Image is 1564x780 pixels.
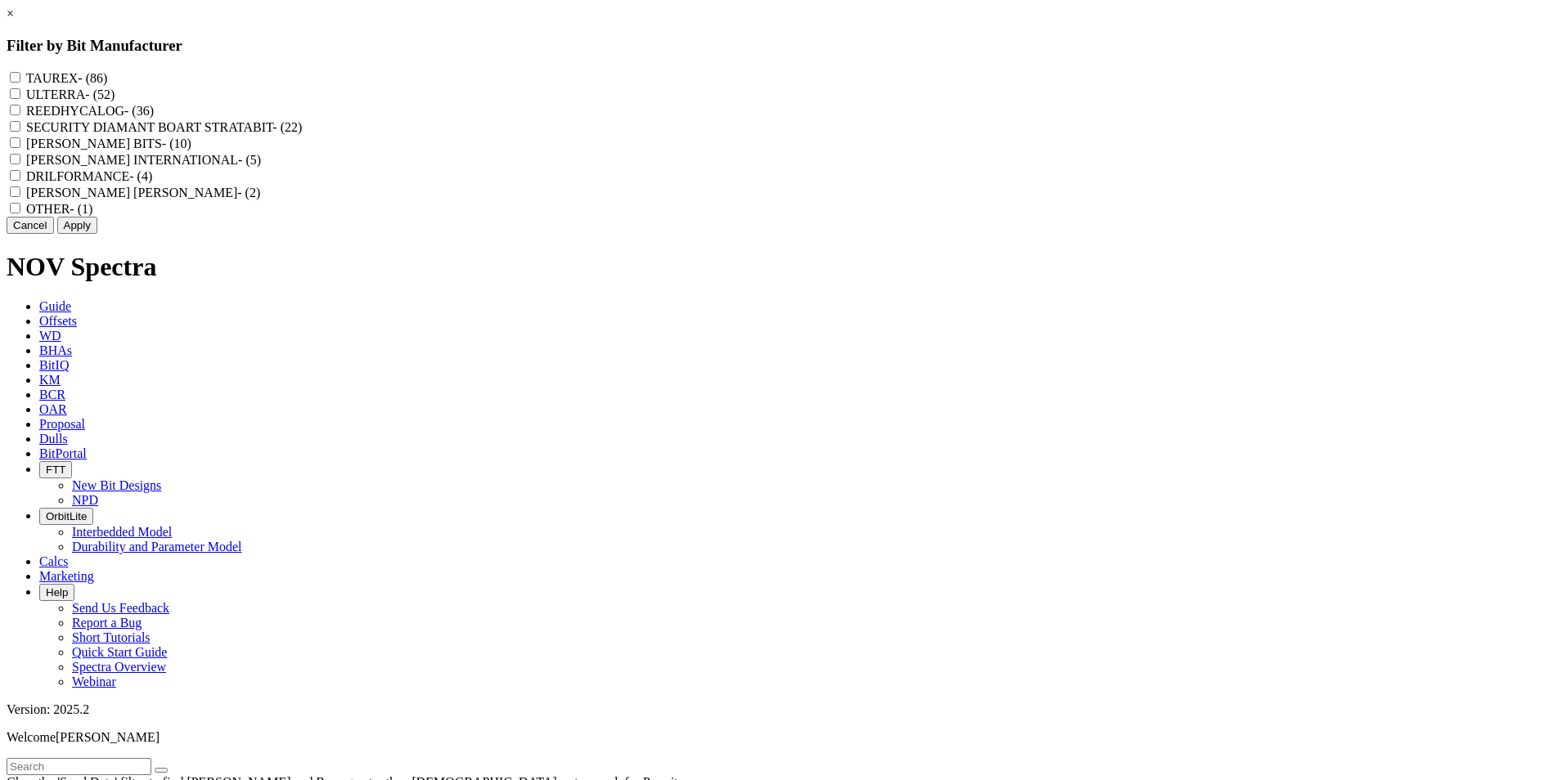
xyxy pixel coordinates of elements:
[72,601,169,615] a: Send Us Feedback
[72,478,161,492] a: New Bit Designs
[26,186,260,199] label: [PERSON_NAME] [PERSON_NAME]
[72,616,142,630] a: Report a Bug
[124,104,154,118] span: - (36)
[39,402,67,416] span: OAR
[39,432,68,446] span: Dulls
[39,314,77,328] span: Offsets
[56,730,160,744] span: [PERSON_NAME]
[237,186,260,199] span: - (2)
[39,554,69,568] span: Calcs
[70,202,92,216] span: - (1)
[72,645,167,659] a: Quick Start Guide
[46,464,65,476] span: FTT
[39,343,72,357] span: BHAs
[72,493,98,507] a: NPD
[7,702,1557,717] div: Version: 2025.2
[39,329,61,343] span: WD
[272,120,302,134] span: - (22)
[7,217,54,234] button: Cancel
[238,153,261,167] span: - (5)
[39,373,61,387] span: KM
[26,120,302,134] label: SECURITY DIAMANT BOART STRATABIT
[26,169,152,183] label: DRILFORMANCE
[26,137,191,150] label: [PERSON_NAME] BITS
[39,417,85,431] span: Proposal
[26,71,108,85] label: TAUREX
[72,675,116,688] a: Webinar
[78,71,107,85] span: - (86)
[7,730,1557,745] p: Welcome
[72,630,151,644] a: Short Tutorials
[26,87,115,101] label: ULTERRA
[85,87,115,101] span: - (52)
[72,660,166,674] a: Spectra Overview
[26,104,154,118] label: REEDHYCALOG
[26,202,92,216] label: OTHER
[26,153,261,167] label: [PERSON_NAME] INTERNATIONAL
[7,758,151,775] input: Search
[7,7,14,20] a: ×
[39,358,69,372] span: BitIQ
[7,37,1557,55] h3: Filter by Bit Manufacturer
[57,217,97,234] button: Apply
[162,137,191,150] span: - (10)
[46,510,87,522] span: OrbitLite
[39,388,65,401] span: BCR
[129,169,152,183] span: - (4)
[39,299,71,313] span: Guide
[72,525,172,539] a: Interbedded Model
[39,446,87,460] span: BitPortal
[46,586,68,598] span: Help
[7,252,1557,282] h1: NOV Spectra
[39,569,94,583] span: Marketing
[72,540,242,554] a: Durability and Parameter Model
